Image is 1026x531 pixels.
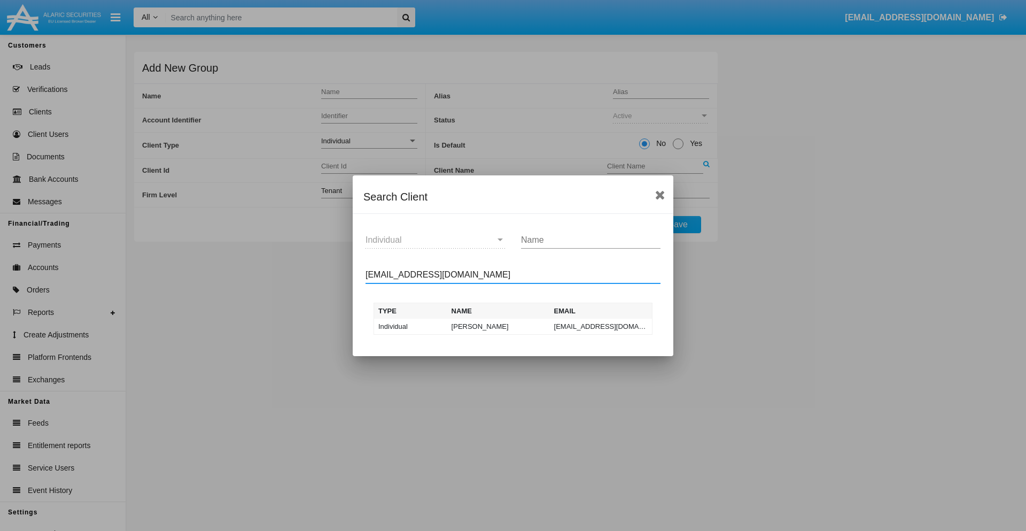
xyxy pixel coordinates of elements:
th: Type [374,303,447,319]
td: Individual [374,319,447,335]
td: [EMAIL_ADDRESS][DOMAIN_NAME] [550,319,652,335]
td: [PERSON_NAME] [447,319,550,335]
th: Name [447,303,550,319]
th: Email [550,303,652,319]
span: Individual [366,235,402,244]
div: Search Client [363,188,663,205]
